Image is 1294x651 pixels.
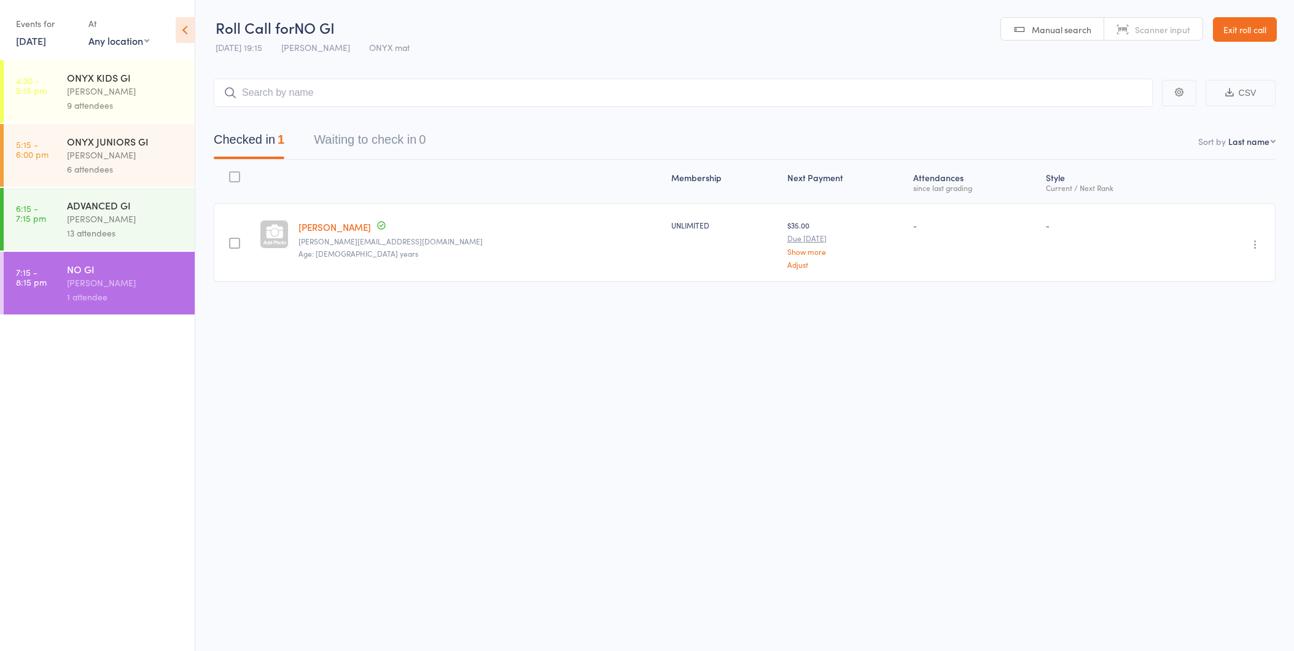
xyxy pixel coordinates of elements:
[913,220,1035,230] div: -
[1041,165,1190,198] div: Style
[1198,135,1226,147] label: Sort by
[1228,135,1269,147] div: Last name
[67,148,184,162] div: [PERSON_NAME]
[67,98,184,112] div: 9 attendees
[1135,23,1190,36] span: Scanner input
[88,34,149,47] div: Any location
[4,60,195,123] a: 4:30 -5:15 pmONYX KIDS GI[PERSON_NAME]9 attendees
[913,184,1035,192] div: since last grading
[67,134,184,148] div: ONYX JUNIORS GI
[67,262,184,276] div: NO GI
[908,165,1040,198] div: Atten­dances
[787,220,904,268] div: $35.00
[281,41,350,53] span: [PERSON_NAME]
[16,14,76,34] div: Events for
[419,133,426,146] div: 0
[16,34,46,47] a: [DATE]
[67,84,184,98] div: [PERSON_NAME]
[298,248,418,259] span: Age: [DEMOGRAPHIC_DATA] years
[67,198,184,212] div: ADVANCED GI
[1046,220,1185,230] div: -
[1046,184,1185,192] div: Current / Next Rank
[787,234,904,243] small: Due [DATE]
[16,76,47,95] time: 4:30 - 5:15 pm
[278,133,284,146] div: 1
[67,71,184,84] div: ONYX KIDS GI
[369,41,410,53] span: ONYX mat
[67,290,184,304] div: 1 attendee
[67,162,184,176] div: 6 attendees
[787,260,904,268] a: Adjust
[88,14,149,34] div: At
[666,165,782,198] div: Membership
[4,124,195,187] a: 5:15 -6:00 pmONYX JUNIORS GI[PERSON_NAME]6 attendees
[67,226,184,240] div: 13 attendees
[216,17,294,37] span: Roll Call for
[298,220,371,233] a: [PERSON_NAME]
[1213,17,1277,42] a: Exit roll call
[214,79,1153,107] input: Search by name
[4,252,195,314] a: 7:15 -8:15 pmNO GI[PERSON_NAME]1 attendee
[1206,80,1276,106] button: CSV
[67,212,184,226] div: [PERSON_NAME]
[298,237,661,246] small: jesslor@mail.com
[16,139,49,159] time: 5:15 - 6:00 pm
[214,127,284,159] button: Checked in1
[782,165,909,198] div: Next Payment
[787,248,904,255] a: Show more
[16,267,47,287] time: 7:15 - 8:15 pm
[671,220,777,230] div: UNLIMITED
[216,41,262,53] span: [DATE] 19:15
[4,188,195,251] a: 6:15 -7:15 pmADVANCED GI[PERSON_NAME]13 attendees
[67,276,184,290] div: [PERSON_NAME]
[314,127,426,159] button: Waiting to check in0
[294,17,335,37] span: NO GI
[16,203,46,223] time: 6:15 - 7:15 pm
[1032,23,1091,36] span: Manual search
